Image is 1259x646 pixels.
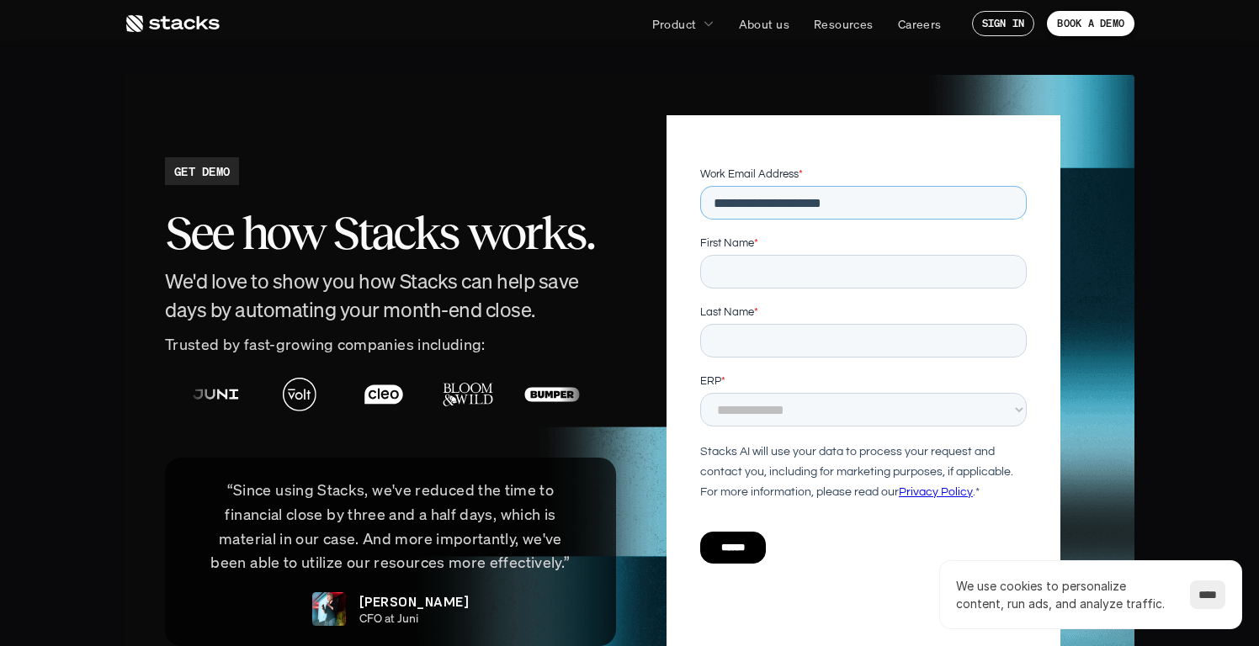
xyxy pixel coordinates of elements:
[174,162,230,180] h2: GET DEMO
[165,267,616,324] h4: We'd love to show you how Stacks can help save days by automating your month-end close.
[972,11,1035,36] a: SIGN IN
[739,15,789,33] p: About us
[359,612,418,626] p: CFO at Juni
[165,332,616,357] p: Trusted by fast-growing companies including:
[804,8,884,39] a: Resources
[190,478,591,575] p: “Since using Stacks, we've reduced the time to financial close by three and a half days, which is...
[652,15,697,33] p: Product
[814,15,874,33] p: Resources
[1057,18,1124,29] p: BOOK A DEMO
[956,577,1173,612] p: We use cookies to personalize content, run ads, and analyze traffic.
[898,15,942,33] p: Careers
[729,8,799,39] a: About us
[982,18,1025,29] p: SIGN IN
[165,207,616,259] h2: See how Stacks works.
[888,8,952,39] a: Careers
[1047,11,1134,36] a: BOOK A DEMO
[359,591,469,612] p: [PERSON_NAME]
[700,166,1027,593] iframe: To enrich screen reader interactions, please activate Accessibility in Grammarly extension settings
